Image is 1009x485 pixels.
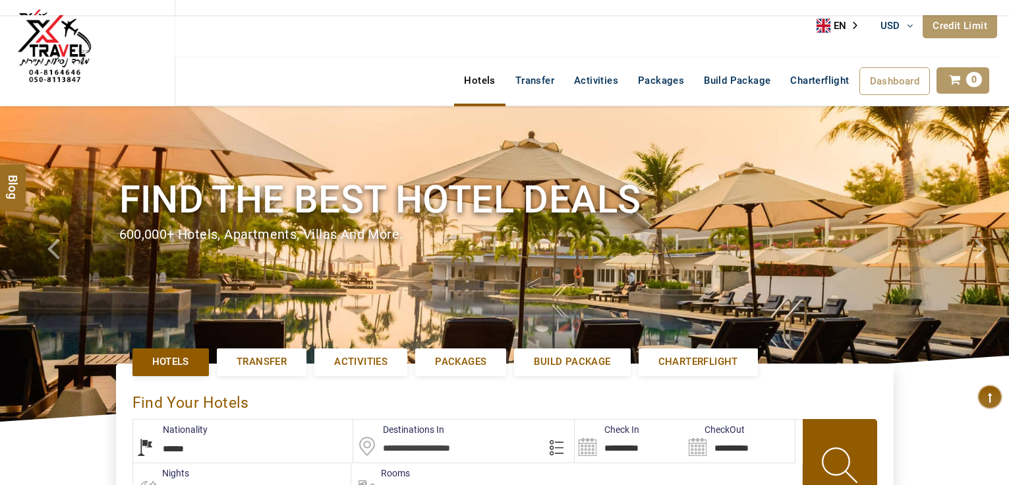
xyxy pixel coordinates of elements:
a: Credit Limit [923,13,997,38]
a: Build Package [514,348,630,375]
span: Dashboard [870,75,920,87]
a: Activities [564,67,628,94]
label: Destinations In [353,423,444,436]
a: 0 [937,67,989,94]
input: Search [575,420,685,463]
span: Packages [435,355,486,369]
a: Activities [314,348,407,375]
div: Language [817,16,867,36]
a: Transfer [217,348,306,375]
span: Charterflight [658,355,738,369]
a: Hotels [454,15,505,42]
a: EN [817,16,867,36]
span: Transfer [237,355,287,369]
a: Build Package [694,67,780,94]
a: Hotels [132,348,209,375]
span: Hotels [152,355,189,369]
img: The Royal Line Holidays [10,6,99,95]
span: USD [880,20,900,32]
div: Find Your Hotels [132,380,877,419]
a: Packages [628,15,694,42]
a: Transfer [505,67,564,94]
a: Build Package [694,15,780,42]
div: 600,000+ hotels, apartments, villas and more. [119,225,890,244]
span: 0 [966,72,982,87]
a: Packages [415,348,506,375]
a: Hotels [454,67,505,94]
span: Blog [5,174,22,185]
label: Check In [575,423,639,436]
a: Charterflight [780,67,859,94]
a: Packages [628,67,694,94]
label: nights [132,467,189,480]
span: Build Package [534,355,610,369]
a: Transfer [505,15,564,42]
label: CheckOut [685,423,745,436]
a: Charterflight [639,348,758,375]
a: Activities [564,15,628,42]
label: Nationality [133,423,208,436]
img: The Royal Line Holidays [10,5,60,55]
label: Rooms [351,467,410,480]
span: Charterflight [790,75,849,86]
h1: Find the best hotel deals [119,175,890,224]
span: Activities [334,355,388,369]
input: Search [685,420,795,463]
aside: Language selected: English [817,16,867,36]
